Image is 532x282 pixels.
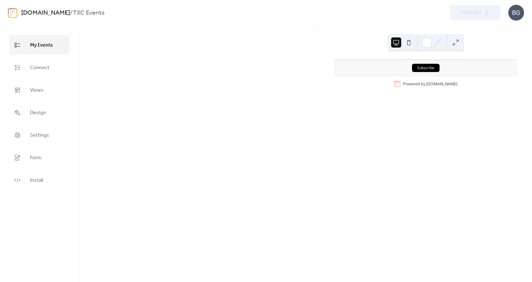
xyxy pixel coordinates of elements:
[9,170,69,190] a: Install
[403,81,457,87] div: Powered by
[30,175,43,185] span: Install
[412,64,440,72] button: Subscribe
[8,8,17,18] img: logo
[30,153,41,163] span: Form
[30,130,49,140] span: Settings
[508,5,524,21] div: BG
[9,58,69,77] a: Connect
[9,35,69,55] a: My Events
[426,81,457,87] a: [DOMAIN_NAME]
[70,7,73,19] b: /
[73,7,104,19] b: TXC Events
[9,148,69,167] a: Form
[9,125,69,145] a: Settings
[9,103,69,122] a: Design
[30,40,53,50] span: My Events
[30,63,49,73] span: Connect
[21,7,70,19] a: [DOMAIN_NAME]
[9,80,69,100] a: Views
[30,108,46,118] span: Design
[30,85,44,95] span: Views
